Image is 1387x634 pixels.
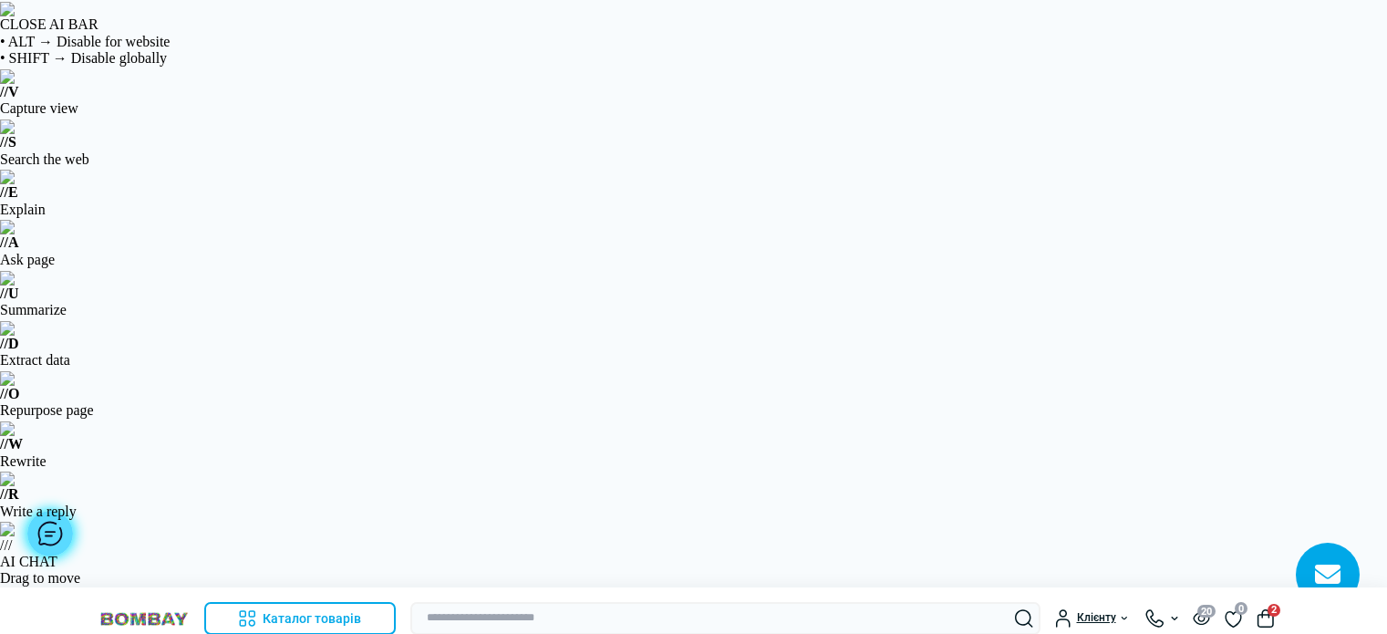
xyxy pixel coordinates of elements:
[1197,605,1216,618] span: 20
[1015,609,1033,628] button: Search
[1268,604,1280,617] span: 2
[1235,602,1247,615] span: 0
[1225,608,1242,628] a: 0
[98,610,190,628] img: BOMBAY
[1193,610,1210,626] button: 20
[1257,609,1275,628] button: 2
